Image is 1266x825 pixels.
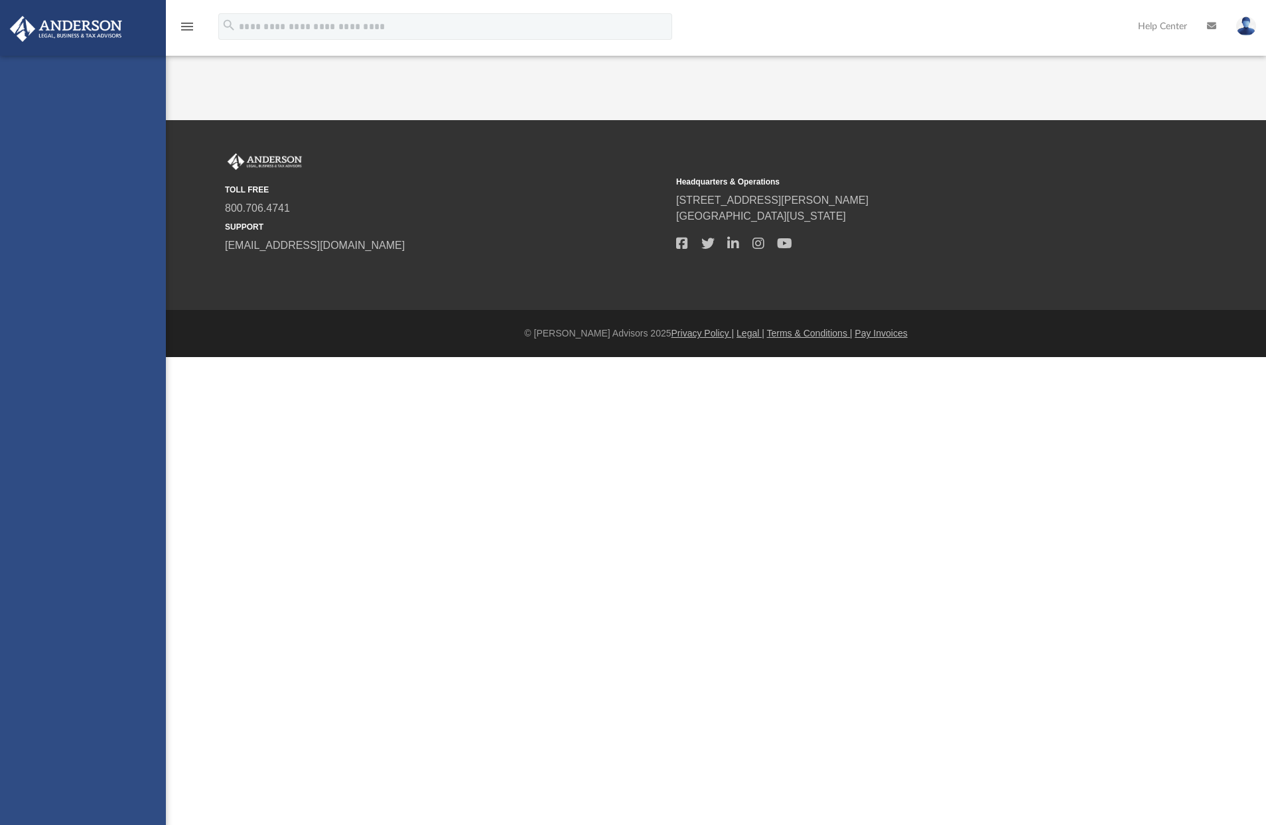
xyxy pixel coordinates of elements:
[225,202,290,214] a: 800.706.4741
[179,25,195,35] a: menu
[855,328,907,338] a: Pay Invoices
[676,176,1118,188] small: Headquarters & Operations
[222,18,236,33] i: search
[676,210,846,222] a: [GEOGRAPHIC_DATA][US_STATE]
[671,328,735,338] a: Privacy Policy |
[1236,17,1256,36] img: User Pic
[737,328,764,338] a: Legal |
[676,194,869,206] a: [STREET_ADDRESS][PERSON_NAME]
[225,240,405,251] a: [EMAIL_ADDRESS][DOMAIN_NAME]
[225,184,667,196] small: TOLL FREE
[225,153,305,171] img: Anderson Advisors Platinum Portal
[767,328,853,338] a: Terms & Conditions |
[179,19,195,35] i: menu
[225,221,667,233] small: SUPPORT
[166,327,1266,340] div: © [PERSON_NAME] Advisors 2025
[6,16,126,42] img: Anderson Advisors Platinum Portal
